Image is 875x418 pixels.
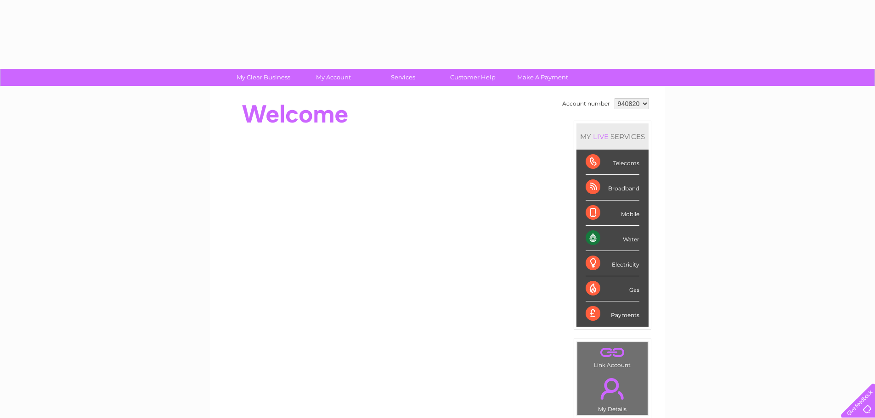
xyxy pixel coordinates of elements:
[586,175,639,200] div: Broadband
[580,373,645,405] a: .
[577,370,648,415] td: My Details
[586,226,639,251] div: Water
[365,69,441,86] a: Services
[576,123,649,150] div: MY SERVICES
[505,69,581,86] a: Make A Payment
[591,132,610,141] div: LIVE
[586,301,639,326] div: Payments
[586,251,639,276] div: Electricity
[577,342,648,371] td: Link Account
[435,69,511,86] a: Customer Help
[586,150,639,175] div: Telecoms
[226,69,301,86] a: My Clear Business
[580,345,645,361] a: .
[295,69,371,86] a: My Account
[586,201,639,226] div: Mobile
[586,276,639,301] div: Gas
[560,96,612,111] td: Account number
